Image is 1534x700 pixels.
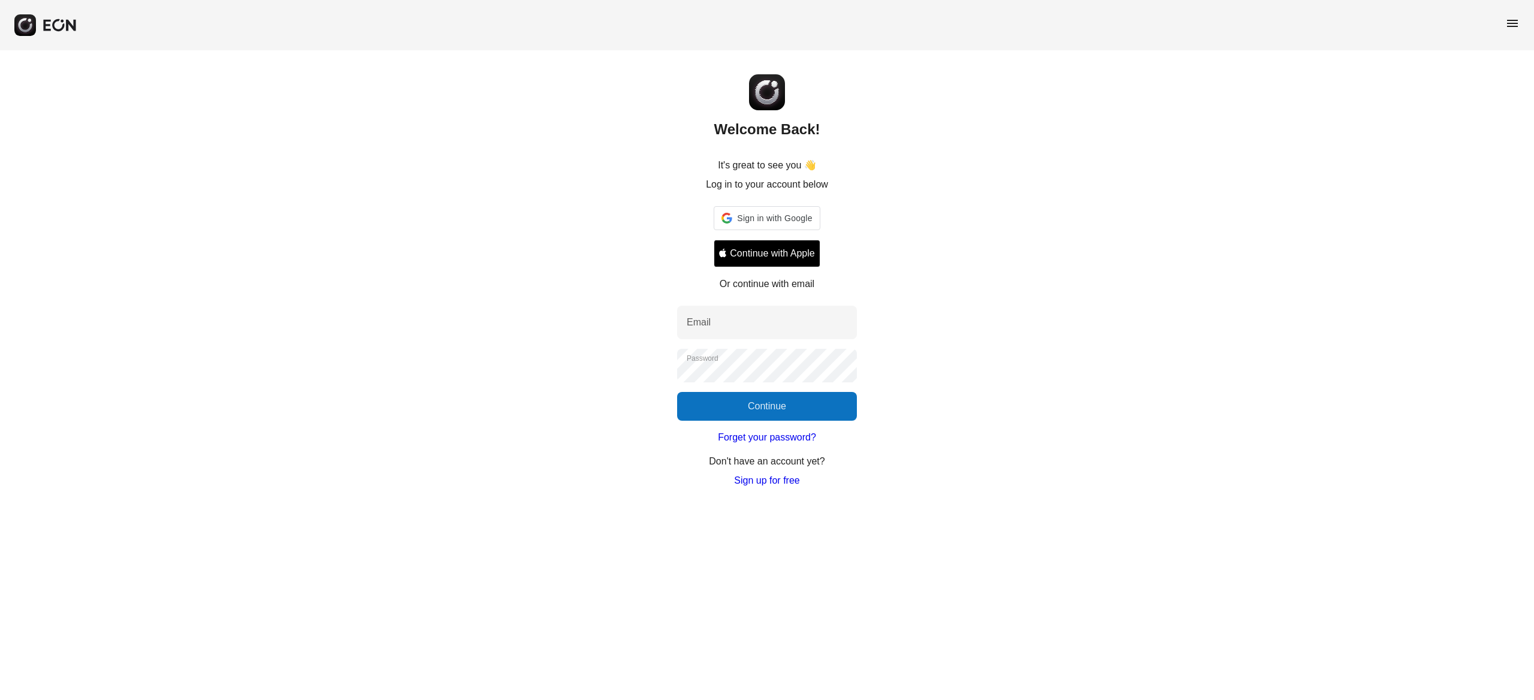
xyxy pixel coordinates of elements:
[718,430,816,445] a: Forget your password?
[709,454,825,469] p: Don't have an account yet?
[718,158,816,173] p: It's great to see you 👋
[687,354,718,363] label: Password
[714,120,820,139] h2: Welcome Back!
[706,177,828,192] p: Log in to your account below
[720,277,814,291] p: Or continue with email
[1505,16,1520,31] span: menu
[737,211,812,225] span: Sign in with Google
[677,392,857,421] button: Continue
[734,473,799,488] a: Sign up for free
[714,240,820,267] button: Signin with apple ID
[687,315,711,330] label: Email
[714,206,820,230] div: Sign in with Google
